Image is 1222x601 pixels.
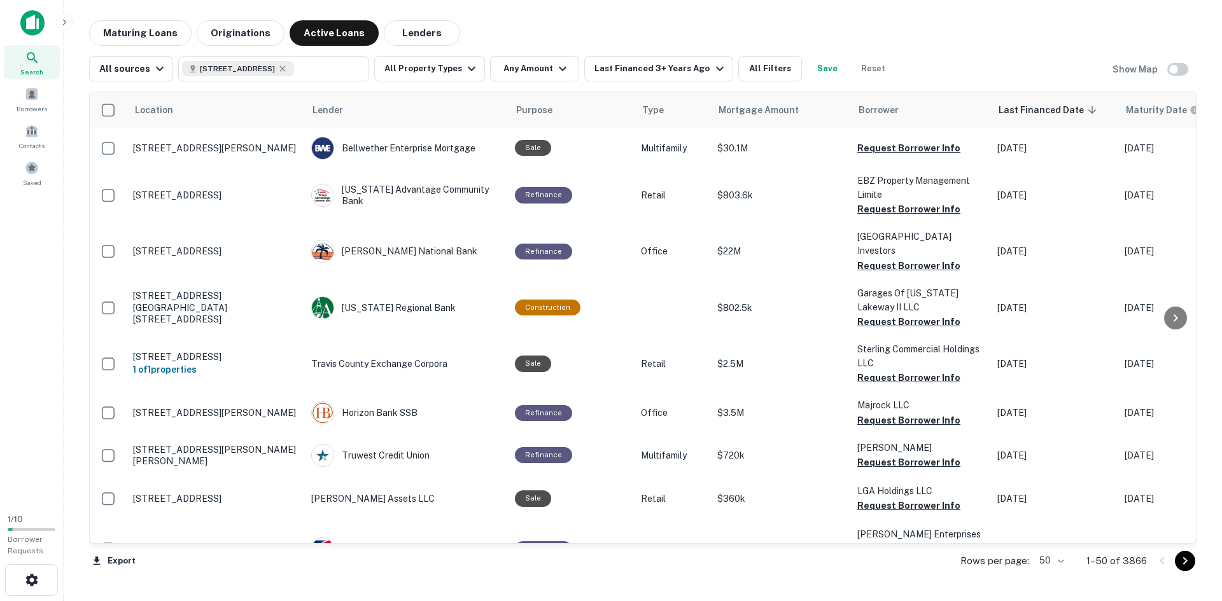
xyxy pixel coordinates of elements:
[311,492,502,506] p: [PERSON_NAME] Assets LLC
[1086,553,1147,569] p: 1–50 of 3866
[133,351,298,363] p: [STREET_ADDRESS]
[312,402,334,424] img: picture
[133,444,298,467] p: [STREET_ADDRESS][PERSON_NAME][PERSON_NAME]
[859,102,899,118] span: Borrower
[4,156,60,190] a: Saved
[384,20,460,46] button: Lenders
[19,141,45,151] span: Contacts
[711,92,851,128] th: Mortgage Amount
[997,141,1112,155] p: [DATE]
[311,184,502,207] div: [US_STATE] Advantage Community Bank
[717,406,845,420] p: $3.5M
[311,537,502,560] div: First Citizens Bk&tr CO
[642,102,664,118] span: Type
[717,542,845,556] p: $500k
[311,296,502,319] div: [US_STATE] Regional Bank
[374,56,485,81] button: All Property Types
[717,448,845,462] p: $720k
[717,301,845,315] p: $802.5k
[997,357,1112,371] p: [DATE]
[853,56,894,81] button: Reset
[313,102,343,118] span: Lender
[515,541,572,557] div: This loan purpose was for refinancing
[311,444,502,467] div: Truwest Credit Union
[997,448,1112,462] p: [DATE]
[133,363,298,376] h6: 1 of 1 properties
[312,538,334,560] img: picture
[807,56,848,81] button: Save your search to get updates of matches that match your search criteria.
[200,63,275,74] span: [STREET_ADDRESS]
[857,202,960,217] button: Request Borrower Info
[1158,499,1222,560] iframe: Chat Widget
[999,102,1100,118] span: Last Financed Date
[516,102,569,118] span: Purpose
[127,92,305,128] th: Location
[133,407,298,418] p: [STREET_ADDRESS][PERSON_NAME]
[641,492,705,506] p: Retail
[641,542,705,556] p: Industrial
[997,244,1112,258] p: [DATE]
[997,406,1112,420] p: [DATE]
[515,244,572,259] div: This loan purpose was for refinancing
[89,56,173,81] button: All sources
[1126,103,1187,117] h6: Maturity Date
[8,535,43,555] span: Borrower Requests
[312,445,334,466] img: picture
[641,357,705,371] p: Retail
[641,141,705,155] p: Multifamily
[738,56,802,81] button: All Filters
[133,245,298,257] p: [STREET_ADDRESS]
[997,492,1112,506] p: [DATE]
[1126,103,1200,117] div: Maturity dates displayed may be estimated. Please contact the lender for the most accurate maturi...
[717,492,845,506] p: $360k
[311,357,502,371] p: Travis County Exchange Corpora
[515,447,572,463] div: This loan purpose was for refinancing
[20,67,43,77] span: Search
[857,455,960,470] button: Request Borrower Info
[4,82,60,116] div: Borrowers
[311,401,502,424] div: Horizon Bank SSB
[305,92,509,128] th: Lender
[1034,551,1066,570] div: 50
[857,413,960,428] button: Request Borrower Info
[8,515,23,524] span: 1 / 10
[312,297,334,319] img: picture
[641,406,705,420] p: Office
[717,188,845,202] p: $803.6k
[312,184,334,206] img: picture
[641,244,705,258] p: Office
[515,490,551,506] div: Sale
[515,187,572,203] div: This loan purpose was for refinancing
[641,188,705,202] p: Retail
[17,104,47,114] span: Borrowers
[515,140,551,156] div: Sale
[857,141,960,156] button: Request Borrower Info
[490,56,579,81] button: Any Amount
[997,542,1112,556] p: [DATE]
[719,102,815,118] span: Mortgage Amount
[1175,551,1195,571] button: Go to next page
[857,286,985,314] p: Garages Of [US_STATE] Lakeway II LLC
[997,301,1112,315] p: [DATE]
[133,290,298,325] p: [STREET_ADDRESS][GEOGRAPHIC_DATA][STREET_ADDRESS]
[197,20,284,46] button: Originations
[857,370,960,385] button: Request Borrower Info
[133,190,298,201] p: [STREET_ADDRESS]
[857,498,960,513] button: Request Borrower Info
[717,141,845,155] p: $30.1M
[857,174,985,202] p: EBZ Property Management Limite
[4,45,60,79] div: Search
[133,493,298,504] p: [STREET_ADDRESS]
[4,119,60,153] a: Contacts
[311,240,502,263] div: [PERSON_NAME] National Bank
[857,258,960,273] button: Request Borrower Info
[311,137,502,160] div: Bellwether Enterprise Mortgage
[857,314,960,329] button: Request Borrower Info
[991,92,1118,128] th: Last Financed Date
[515,300,580,315] div: This loan purpose was for construction
[509,92,635,128] th: Purpose
[717,244,845,258] p: $22M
